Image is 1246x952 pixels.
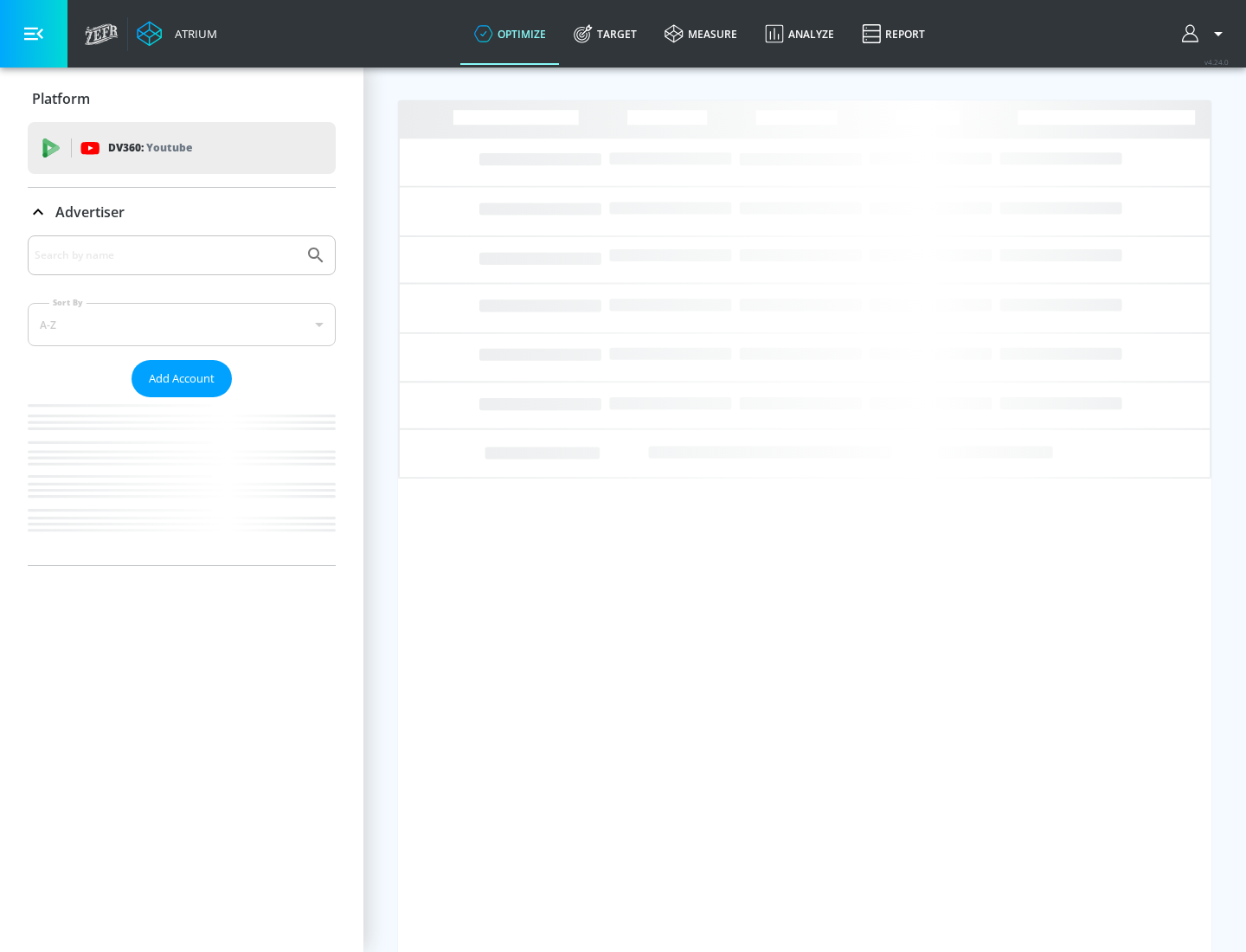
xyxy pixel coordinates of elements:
a: Analyze [751,3,848,65]
p: DV360: [108,138,192,158]
span: Add Account [149,369,215,389]
div: Atrium [168,26,217,42]
a: measure [651,3,751,65]
span: v 4.24.0 [1204,57,1229,67]
div: DV360: Youtube [28,122,336,174]
a: Target [560,3,651,65]
p: Platform [32,89,90,108]
div: Advertiser [28,235,336,565]
div: Platform [28,74,336,123]
button: Add Account [132,360,232,397]
a: optimize [460,3,560,65]
div: Advertiser [28,188,336,236]
a: Atrium [137,21,217,47]
a: Report [848,3,939,65]
div: A-Z [28,303,336,346]
label: Sort By [49,297,87,308]
nav: list of Advertiser [28,397,336,565]
p: Advertiser [55,203,125,222]
p: Youtube [146,138,192,157]
input: Search by name [35,244,297,267]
